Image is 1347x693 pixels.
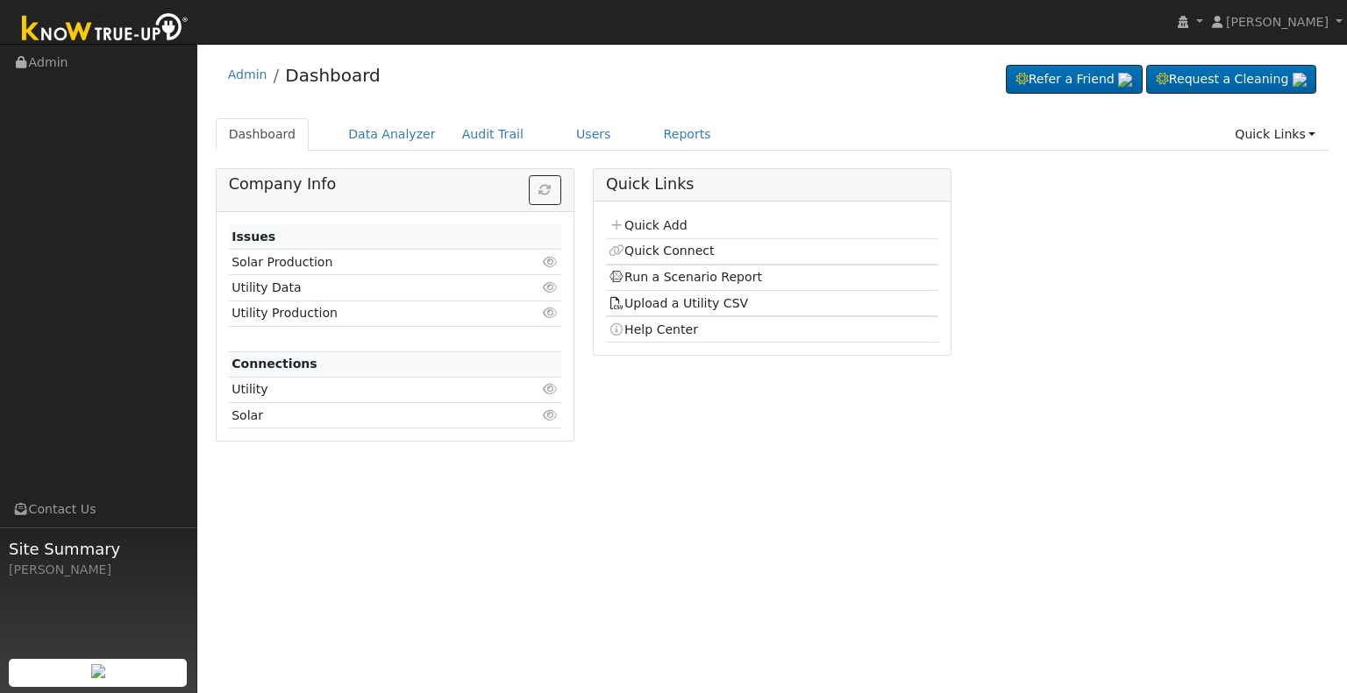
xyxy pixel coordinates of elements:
a: Dashboard [216,118,310,151]
td: Utility Production [229,301,508,326]
i: Click to view [543,409,559,421]
td: Solar [229,403,508,428]
i: Click to view [543,281,559,293]
a: Refer a Friend [1006,65,1143,95]
a: Users [563,118,624,151]
a: Quick Connect [609,244,714,258]
span: Site Summary [9,537,188,561]
a: Audit Trail [449,118,537,151]
a: Quick Links [1222,118,1329,151]
img: retrieve [91,664,105,678]
td: Utility Data [229,275,508,301]
img: retrieve [1293,73,1307,87]
a: Quick Add [609,218,687,232]
a: Upload a Utility CSV [609,296,748,310]
a: Data Analyzer [335,118,449,151]
td: Utility [229,377,508,402]
td: Solar Production [229,250,508,275]
h5: Quick Links [606,175,938,194]
img: retrieve [1118,73,1132,87]
a: Reports [651,118,724,151]
a: Request a Cleaning [1146,65,1316,95]
a: Admin [228,67,267,81]
h5: Company Info [229,175,561,194]
div: [PERSON_NAME] [9,561,188,579]
i: Click to view [543,307,559,319]
span: [PERSON_NAME] [1226,15,1329,29]
i: Click to view [543,383,559,395]
a: Dashboard [285,65,381,86]
a: Run a Scenario Report [609,270,762,284]
a: Help Center [609,322,698,336]
strong: Issues [232,230,275,244]
i: Click to view [543,256,559,268]
img: Know True-Up [13,10,197,49]
strong: Connections [232,357,317,371]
